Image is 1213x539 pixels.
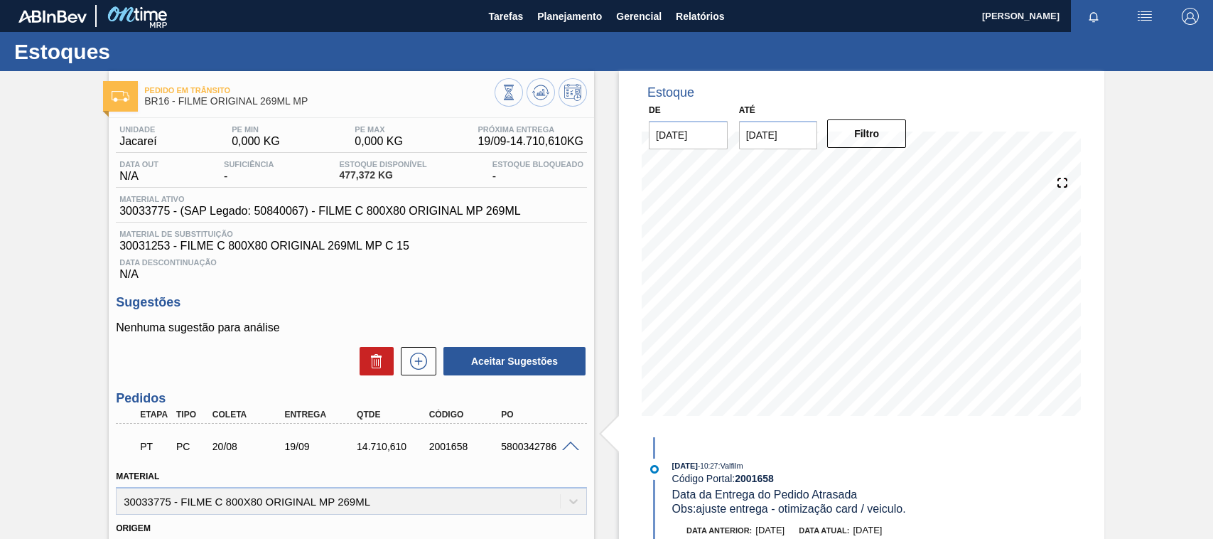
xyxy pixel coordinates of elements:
[353,410,433,420] div: Qtde
[119,240,583,252] span: 30031253 - FILME C 800X80 ORIGINAL 269ML MP C 15
[698,462,718,470] span: - 10:27
[119,160,158,169] span: Data out
[232,135,280,148] span: 0,000 KG
[136,410,173,420] div: Etapa
[394,347,436,375] div: Nova sugestão
[739,105,755,115] label: Até
[355,135,403,148] span: 0,000 KG
[116,523,151,533] label: Origem
[352,347,394,375] div: Excluir Sugestões
[497,441,578,452] div: 5800342786
[426,441,506,452] div: 2001658
[339,170,426,181] span: 477,372 KG
[209,410,289,420] div: Coleta
[14,43,266,60] h1: Estoques
[1136,8,1153,25] img: userActions
[718,461,743,470] span: : Valfilm
[355,125,403,134] span: PE MAX
[527,78,555,107] button: Atualizar Gráfico
[232,125,280,134] span: PE MIN
[173,441,210,452] div: Pedido de Compra
[116,471,159,481] label: Material
[489,160,587,183] div: -
[224,160,274,169] span: Suficiência
[116,321,587,334] p: Nenhuma sugestão para análise
[492,160,583,169] span: Estoque Bloqueado
[220,160,277,183] div: -
[497,410,578,420] div: PO
[353,441,433,452] div: 14.710,610
[136,431,173,462] div: Pedido em Trânsito
[739,121,818,149] input: dd/mm/yyyy
[537,8,602,25] span: Planejamento
[436,346,587,377] div: Aceitar Sugestões
[281,441,361,452] div: 19/09/2025
[672,489,858,501] span: Data da Entrega do Pedido Atrasada
[686,526,752,535] span: Data anterior:
[755,525,785,535] span: [DATE]
[799,526,849,535] span: Data atual:
[119,195,520,203] span: Material ativo
[119,125,156,134] span: Unidade
[18,10,87,23] img: TNhmsLtSVTkK8tSr43FrP2fwEKptu5GPRR3wAAAABJRU5ErkJggg==
[735,473,774,484] strong: 2001658
[116,252,587,281] div: N/A
[140,441,170,452] p: PT
[672,461,698,470] span: [DATE]
[676,8,724,25] span: Relatórios
[119,135,156,148] span: Jacareí
[1182,8,1199,25] img: Logout
[672,473,1010,484] div: Código Portal:
[443,347,586,375] button: Aceitar Sugestões
[116,295,587,310] h3: Sugestões
[209,441,289,452] div: 20/08/2025
[144,96,495,107] span: BR16 - FILME ORIGINAL 269ML MP
[339,160,426,169] span: Estoque Disponível
[116,160,162,183] div: N/A
[672,503,906,515] span: Obs: ajuste entrega - otimização card / veiculo.
[495,78,523,107] button: Visão Geral dos Estoques
[559,78,587,107] button: Programar Estoque
[488,8,523,25] span: Tarefas
[616,8,662,25] span: Gerencial
[426,410,506,420] div: Código
[112,91,129,102] img: Ícone
[650,465,659,474] img: atual
[647,85,694,100] div: Estoque
[827,119,906,148] button: Filtro
[478,135,583,148] span: 19/09 - 14.710,610 KG
[649,105,661,115] label: De
[649,121,728,149] input: dd/mm/yyyy
[1071,6,1116,26] button: Notificações
[144,86,495,95] span: Pedido em Trânsito
[281,410,361,420] div: Entrega
[478,125,583,134] span: Próxima Entrega
[173,410,210,420] div: Tipo
[119,258,583,267] span: Data Descontinuação
[116,391,587,406] h3: Pedidos
[853,525,882,535] span: [DATE]
[119,205,520,218] span: 30033775 - (SAP Legado: 50840067) - FILME C 800X80 ORIGINAL MP 269ML
[119,230,583,238] span: Material de Substituição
